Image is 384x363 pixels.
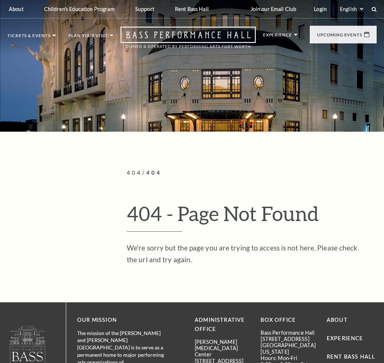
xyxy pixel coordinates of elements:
[127,170,142,176] span: 404
[261,336,315,342] p: [STREET_ADDRESS]
[175,6,209,12] p: Rent Bass Hall
[327,335,363,341] a: Experience
[261,342,315,355] p: [GEOGRAPHIC_DATA][US_STATE]
[261,330,315,336] p: Bass Performance Hall
[327,317,348,323] a: About
[127,168,377,178] p: /
[127,242,366,266] p: We're sorry but the page you are trying to access is not here. Please check the url and try again.
[77,316,169,325] p: OUR MISSION
[146,170,162,176] span: 404
[68,33,108,42] p: Plan Your Visit
[135,6,154,12] p: Support
[338,6,365,13] select: Select:
[195,316,250,334] p: Administrative Office
[195,339,250,358] p: [PERSON_NAME][MEDICAL_DATA] Center
[317,33,362,41] p: Upcoming Events
[127,202,377,232] h1: 404 - Page Not Found
[263,33,292,41] p: Experience
[44,6,115,12] p: Children's Education Program
[327,353,375,360] a: Rent Bass Hall
[7,33,51,42] p: Tickets & Events
[261,316,315,325] p: BOX OFFICE
[9,6,24,12] p: About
